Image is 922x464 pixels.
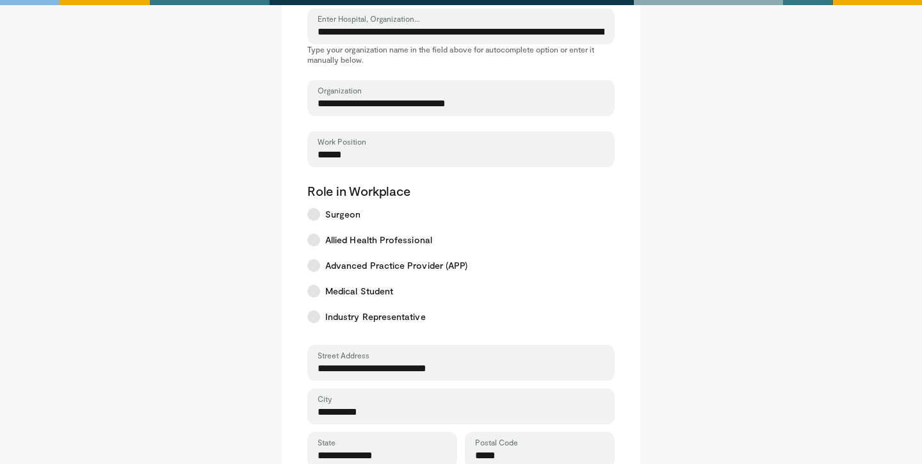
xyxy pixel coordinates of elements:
label: City [318,394,332,404]
label: Organization [318,85,362,95]
label: Enter Hospital, Organization... [318,13,420,24]
span: Medical Student [325,285,393,298]
p: Type your organization name in the field above for autocomplete option or enter it manually below. [307,44,615,65]
span: Advanced Practice Provider (APP) [325,259,467,272]
span: Industry Representative [325,310,426,323]
label: Street Address [318,350,369,360]
label: Work Position [318,136,366,147]
label: Postal Code [475,437,518,447]
label: State [318,437,336,447]
span: Surgeon [325,208,361,221]
span: Allied Health Professional [325,234,432,246]
p: Role in Workplace [307,182,615,199]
